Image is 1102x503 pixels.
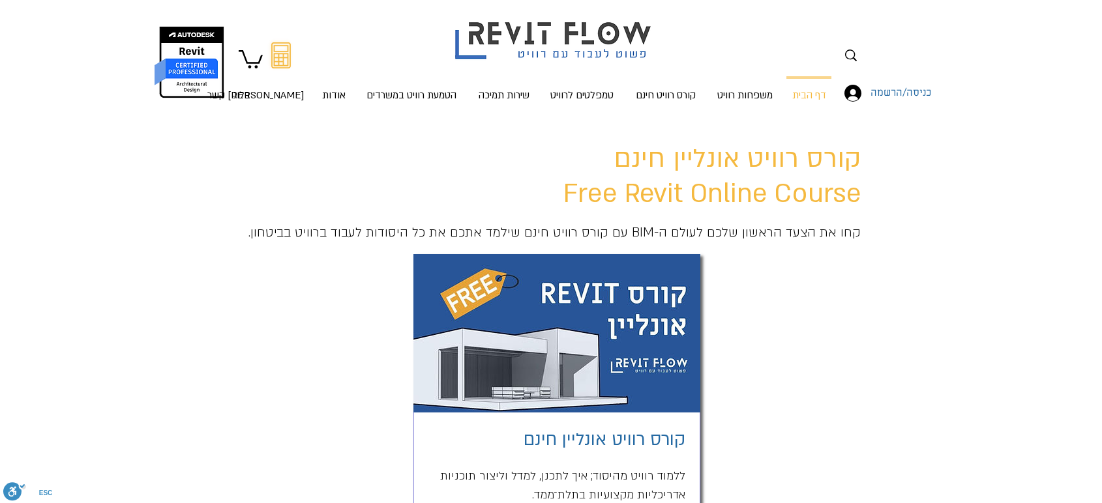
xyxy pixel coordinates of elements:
a: אודות [313,76,355,102]
span: קחו את הצעד הראשון שלכם לעולם ה-BIM עם קורס רוויט חינם שילמד אתכם את כל היסודות לעבוד ברוויט בביט... [248,224,861,241]
svg: מחשבון מעבר מאוטוקאד לרוויט [271,42,291,68]
p: [PERSON_NAME] קשר [202,77,309,113]
p: קורס רוויט חינם [631,77,701,113]
span: כניסה/הרשמה [866,85,936,102]
a: קורס רוויט אונליין חינםFree Revit Online Course [563,141,861,211]
a: [PERSON_NAME] קשר [260,76,313,102]
a: קורס רוויט חינם [624,76,707,102]
p: טמפלטים לרוויט [545,77,619,113]
img: Revit flow logo פשוט לעבוד עם רוויט [442,2,668,63]
a: טמפלטים לרוויט [540,76,624,102]
a: דף הבית [782,76,835,102]
a: קורס רוויט אונליין חינם [524,428,685,452]
p: הטמעת רוויט במשרדים [361,77,462,113]
span: ללמוד רוויט מהיסוד; איך לתכנן, למדל וליצור תוכניות אדריכליות מקצועיות בתלת־ממד. [440,468,685,502]
span: קורס רוויט אונליין חינם Free Revit Online Course [563,141,861,211]
a: משפחות רוויט [707,76,782,102]
p: אודות [317,77,351,113]
p: שירות תמיכה [473,77,535,113]
img: autodesk certified professional in revit for architectural design יונתן אלדד [153,26,226,98]
button: כניסה/הרשמה [835,81,894,106]
a: הטמעת רוויט במשרדים [355,76,468,102]
a: שירות תמיכה [468,76,540,102]
p: משפחות רוויט [712,77,778,113]
img: קורס רוויט חינם [413,254,700,412]
nav: אתר [216,76,835,102]
a: בלוג [224,76,260,102]
p: בלוג [228,77,256,113]
p: דף הבית [787,79,831,113]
